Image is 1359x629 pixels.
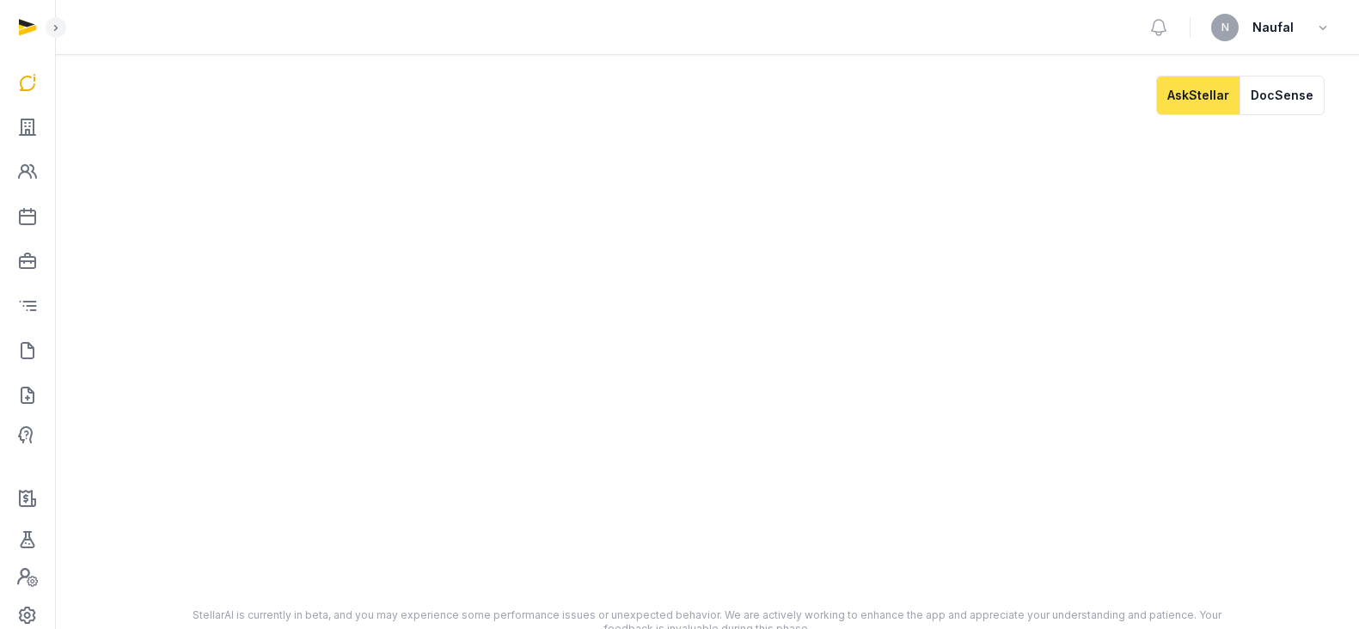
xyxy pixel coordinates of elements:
[1211,14,1239,41] button: N
[1252,17,1294,38] span: Naufal
[1240,76,1325,115] button: DocSense
[1221,22,1229,33] span: N
[1156,76,1240,115] button: AskStellar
